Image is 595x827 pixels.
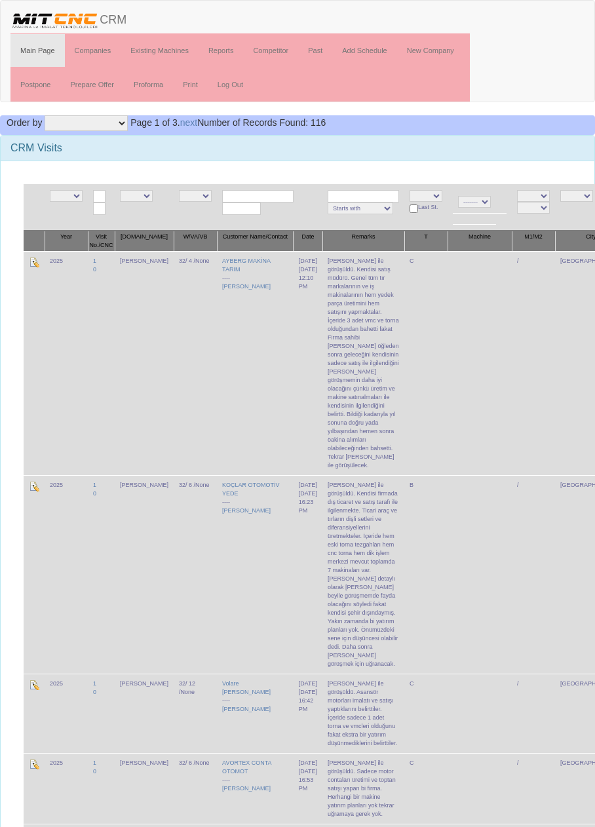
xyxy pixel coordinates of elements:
th: W/VA/VB [174,231,217,252]
div: [DATE] 16:53 PM [299,767,317,793]
a: AYBERG MAKİNA TARIM [222,258,270,273]
td: 2025 [45,753,88,824]
td: C [404,753,448,824]
td: 32/ 6 /None [174,753,217,824]
a: Main Page [10,34,65,67]
a: 0 [93,266,96,273]
td: ---- [217,475,294,674]
a: Proforma [124,68,173,101]
span: Number of Records Found: 116 [130,117,326,128]
a: Print [173,68,208,101]
td: Last St. [404,184,448,231]
th: T [404,231,448,252]
a: 1 [93,680,96,687]
td: [PERSON_NAME] ile görüşüldü. Kendisi firmada dış ticaret ve satış tarafı ile ilgilenmekte. Ticari... [322,475,404,674]
a: 0 [93,689,96,695]
td: [PERSON_NAME] ile görüşüldü. Asansör motorları imalatı ve satışı yaptıklarını belirttiler. İçerid... [322,674,404,753]
span: Page 1 of 3. [130,117,180,128]
a: Log Out [208,68,253,101]
img: Edit [29,257,39,267]
td: 32/ 12 /None [174,674,217,753]
div: [DATE] 12:10 PM [299,265,317,291]
a: Competitor [243,34,298,67]
td: [PERSON_NAME] [115,251,174,475]
a: Existing Machines [121,34,199,67]
th: Machine [448,231,512,252]
td: [PERSON_NAME] ile görüşüldü. Kendisi satış müdürü. Genel tüm tır markalarının ve iş makinalarının... [322,251,404,475]
th: Visit No./CNC [88,231,115,252]
td: 2025 [45,475,88,674]
div: [DATE] 16:23 PM [299,490,317,515]
td: ---- [217,753,294,824]
a: CRM [1,1,136,33]
td: 32/ 6 /None [174,475,217,674]
a: 0 [93,768,96,775]
td: B [404,475,448,674]
td: [PERSON_NAME] [115,475,174,674]
td: 32/ 4 /None [174,251,217,475]
a: [PERSON_NAME] [222,785,271,792]
a: New Company [397,34,464,67]
a: [PERSON_NAME] [222,507,271,514]
a: AVORTEX CONTA OTOMOT [222,760,271,775]
td: [DATE] [294,251,322,475]
td: / [512,674,555,753]
img: Edit [29,680,39,690]
th: Date [294,231,322,252]
th: Customer Name/Contact [217,231,294,252]
th: Remarks [322,231,404,252]
td: [PERSON_NAME] ile görüşüldü. Sadece motor contaları üretimi ve toptan satışı yapan bi firma. Herh... [322,753,404,824]
td: C [404,674,448,753]
a: Prepare Offer [60,68,123,101]
a: Reports [199,34,244,67]
td: [PERSON_NAME] [115,674,174,753]
th: M1/M2 [512,231,555,252]
a: Add Schedule [332,34,397,67]
a: 1 [93,482,96,488]
img: header.png [10,10,100,30]
a: 0 [93,490,96,497]
a: 1 [93,258,96,264]
td: ---- [217,674,294,753]
th: [DOMAIN_NAME] [115,231,174,252]
a: [PERSON_NAME] [222,283,271,290]
td: [PERSON_NAME] [115,753,174,824]
img: Edit [29,759,39,769]
h3: CRM Visits [10,142,585,154]
a: Volare [PERSON_NAME] [222,680,271,695]
a: Postpone [10,68,60,101]
img: Edit [29,481,39,491]
div: [DATE] 16:42 PM [299,688,317,714]
td: / [512,475,555,674]
th: Year [45,231,88,252]
td: / [512,753,555,824]
td: 2025 [45,674,88,753]
a: [PERSON_NAME] [222,706,271,712]
a: Past [298,34,332,67]
a: Companies [65,34,121,67]
td: [DATE] [294,753,322,824]
a: next [180,117,197,128]
td: 2025 [45,251,88,475]
td: / [512,251,555,475]
a: KOÇLAR OTOMOTİV YEDE [222,482,279,497]
td: [DATE] [294,475,322,674]
td: [DATE] [294,674,322,753]
td: C [404,251,448,475]
a: 1 [93,760,96,766]
td: ---- [217,251,294,475]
